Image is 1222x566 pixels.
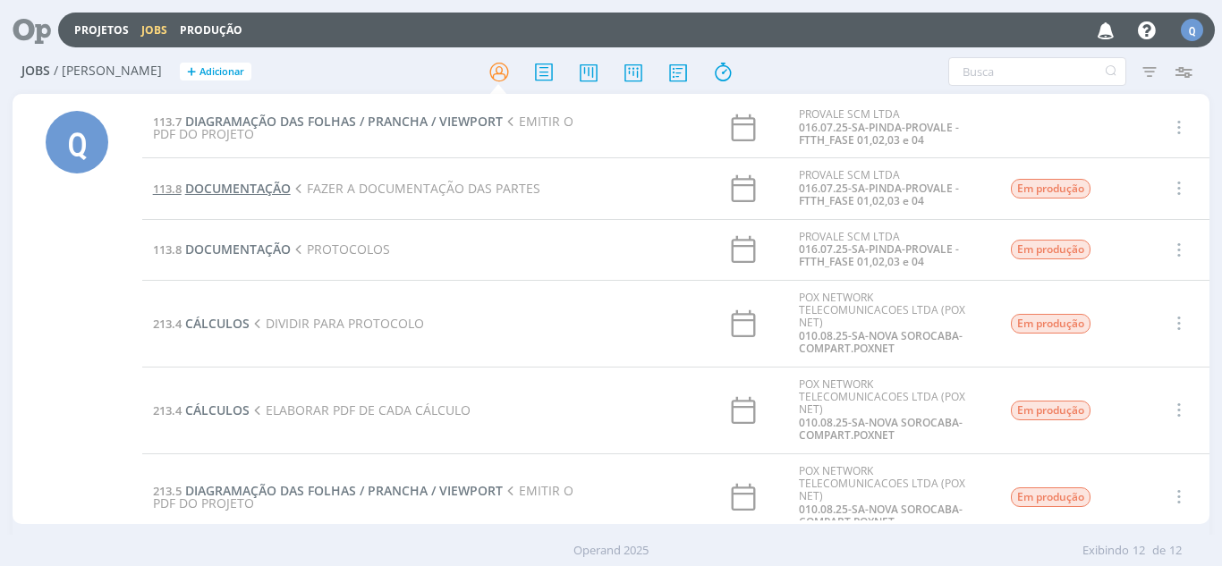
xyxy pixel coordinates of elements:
span: / [PERSON_NAME] [54,63,162,79]
a: 213.5DIAGRAMAÇÃO DAS FOLHAS / PRANCHA / VIEWPORT [153,482,503,499]
span: 113.8 [153,181,182,197]
span: Em produção [1011,487,1090,507]
div: PROVALE SCM LTDA [799,108,983,147]
button: Jobs [136,23,173,38]
span: + [187,63,196,81]
div: POX NETWORK TELECOMUNICACOES LTDA (POX NET) [799,378,983,443]
a: 016.07.25-SA-PINDA-PROVALE - FTTH_FASE 01,02,03 e 04 [799,181,959,208]
span: EMITIR O PDF DO PROJETO [153,113,573,142]
button: +Adicionar [180,63,251,81]
a: 010.08.25-SA-NOVA SOROCABA-COMPART.POXNET [799,328,963,356]
a: 113.7DIAGRAMAÇÃO DAS FOLHAS / PRANCHA / VIEWPORT [153,113,503,130]
span: Jobs [21,63,50,79]
span: DOCUMENTAÇÃO [185,180,291,197]
div: POX NETWORK TELECOMUNICACOES LTDA (POX NET) [799,291,983,356]
a: 010.08.25-SA-NOVA SOROCABA-COMPART.POXNET [799,502,963,529]
input: Busca [948,57,1126,86]
span: 113.7 [153,114,182,130]
span: Em produção [1011,179,1090,199]
a: 016.07.25-SA-PINDA-PROVALE - FTTH_FASE 01,02,03 e 04 [799,120,959,148]
span: 113.8 [153,241,182,258]
span: 213.4 [153,316,182,332]
a: 213.4CÁLCULOS [153,315,250,332]
span: DIAGRAMAÇÃO DAS FOLHAS / PRANCHA / VIEWPORT [185,113,503,130]
button: Q [1180,14,1204,46]
div: Q [46,111,108,173]
span: Em produção [1011,314,1090,334]
span: CÁLCULOS [185,401,250,418]
a: Projetos [74,22,129,38]
div: Q [1181,19,1203,41]
button: Projetos [69,23,134,38]
span: 213.4 [153,402,182,418]
a: Jobs [141,22,167,38]
span: de [1152,542,1166,560]
span: Em produção [1011,401,1090,420]
span: ELABORAR PDF DE CADA CÁLCULO [250,401,471,418]
span: Exibindo [1082,542,1129,560]
div: PROVALE SCM LTDA [799,169,983,207]
span: 12 [1133,542,1145,560]
span: EMITIR O PDF DO PROJETO [153,482,573,511]
button: Produção [174,23,248,38]
span: FAZER A DOCUMENTAÇÃO DAS PARTES [291,180,540,197]
span: PROTOCOLOS [291,241,390,258]
span: 213.5 [153,483,182,499]
span: DOCUMENTAÇÃO [185,241,291,258]
a: 113.8DOCUMENTAÇÃO [153,241,291,258]
div: POX NETWORK TELECOMUNICACOES LTDA (POX NET) [799,465,983,529]
a: Produção [180,22,242,38]
a: 113.8DOCUMENTAÇÃO [153,180,291,197]
span: CÁLCULOS [185,315,250,332]
span: Adicionar [199,66,244,78]
span: DIVIDIR PARA PROTOCOLO [250,315,424,332]
span: 12 [1169,542,1182,560]
a: 016.07.25-SA-PINDA-PROVALE - FTTH_FASE 01,02,03 e 04 [799,241,959,269]
span: Em produção [1011,240,1090,259]
div: PROVALE SCM LTDA [799,231,983,269]
a: 010.08.25-SA-NOVA SOROCABA-COMPART.POXNET [799,415,963,443]
a: 213.4CÁLCULOS [153,401,250,418]
span: DIAGRAMAÇÃO DAS FOLHAS / PRANCHA / VIEWPORT [185,482,503,499]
